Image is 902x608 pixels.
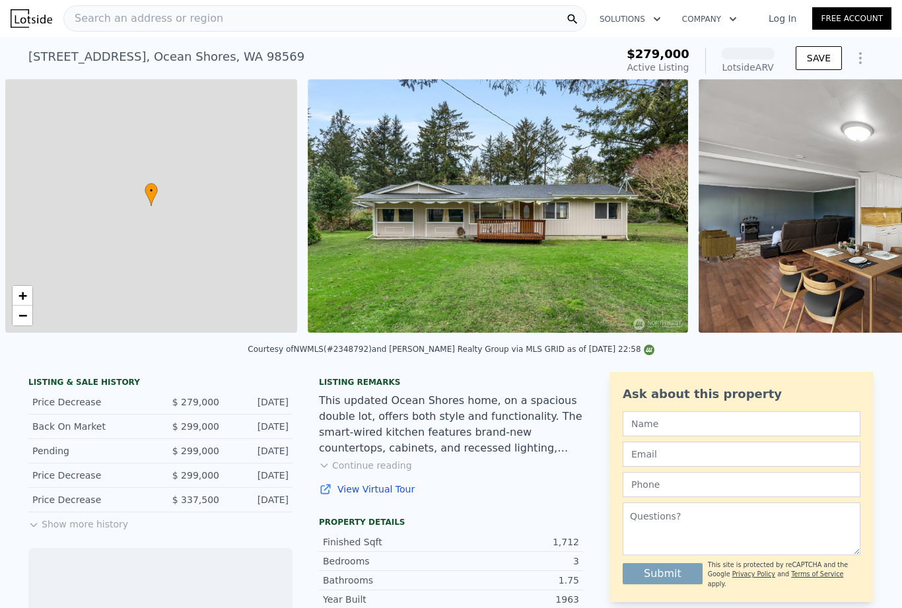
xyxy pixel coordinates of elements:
div: 1963 [451,593,579,606]
input: Email [623,442,860,467]
span: • [145,185,158,197]
div: [STREET_ADDRESS] , Ocean Shores , WA 98569 [28,48,304,66]
div: [DATE] [230,420,289,433]
img: Sale: 149609247 Parcel: 99462413 [308,79,688,333]
div: [DATE] [230,444,289,457]
div: Bathrooms [323,574,451,587]
button: Continue reading [319,459,412,472]
span: Search an address or region [64,11,223,26]
button: Company [672,7,747,31]
div: This site is protected by reCAPTCHA and the Google and apply. [708,560,860,589]
a: Privacy Policy [732,570,775,578]
div: [DATE] [230,493,289,506]
img: Lotside [11,9,52,28]
div: Back On Market [32,420,150,433]
div: Ask about this property [623,385,860,403]
span: $ 279,000 [172,397,219,407]
div: Price Decrease [32,493,150,506]
div: Price Decrease [32,469,150,482]
div: Finished Sqft [323,535,451,549]
div: 3 [451,555,579,568]
img: NWMLS Logo [644,345,654,355]
span: $279,000 [627,47,689,61]
button: Show more history [28,512,128,531]
div: Lotside ARV [722,61,775,74]
div: Year Built [323,593,451,606]
div: LISTING & SALE HISTORY [28,377,293,390]
button: Solutions [589,7,672,31]
span: Active Listing [627,62,689,73]
input: Phone [623,472,860,497]
span: $ 337,500 [172,494,219,505]
span: − [18,307,27,323]
button: Submit [623,563,703,584]
div: Price Decrease [32,395,150,409]
a: Log In [753,12,812,25]
div: Listing remarks [319,377,583,388]
a: Zoom in [13,286,32,306]
div: 1.75 [451,574,579,587]
div: Property details [319,517,583,527]
span: + [18,287,27,304]
span: $ 299,000 [172,421,219,432]
span: $ 299,000 [172,470,219,481]
div: Pending [32,444,150,457]
input: Name [623,411,860,436]
div: [DATE] [230,395,289,409]
a: Terms of Service [791,570,843,578]
div: This updated Ocean Shores home, on a spacious double lot, offers both style and functionality. Th... [319,393,583,456]
button: SAVE [796,46,842,70]
div: 1,712 [451,535,579,549]
div: • [145,183,158,206]
span: $ 299,000 [172,446,219,456]
div: [DATE] [230,469,289,482]
div: Bedrooms [323,555,451,568]
a: View Virtual Tour [319,483,583,496]
button: Show Options [847,45,874,71]
a: Free Account [812,7,891,30]
a: Zoom out [13,306,32,325]
div: Courtesy of NWMLS (#2348792) and [PERSON_NAME] Realty Group via MLS GRID as of [DATE] 22:58 [248,345,654,354]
